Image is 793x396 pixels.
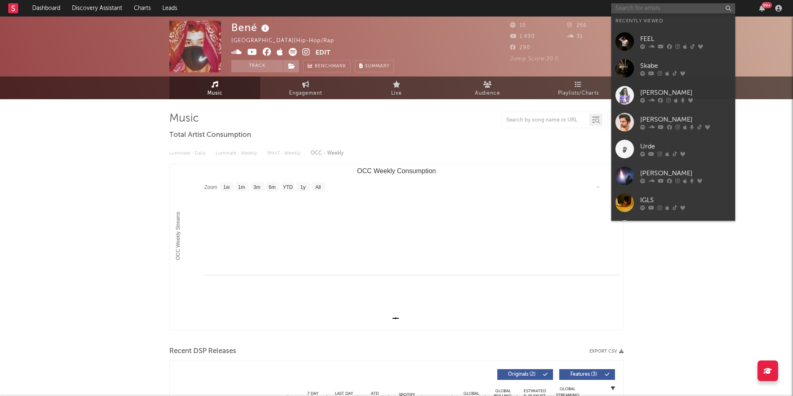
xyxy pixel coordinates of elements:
button: Track [231,60,283,72]
svg: OCC Weekly Consumption [170,164,623,329]
a: IGLS [611,189,735,216]
div: [PERSON_NAME] [640,115,731,124]
a: Engagement [260,76,351,99]
span: Jump Score: 20.0 [510,56,559,62]
span: Benchmark [315,62,346,72]
span: Music [207,88,223,98]
span: Playlists/Charts [558,88,599,98]
button: Edit [316,48,330,58]
span: Recent DSP Releases [169,346,236,356]
div: Bené [231,21,271,34]
text: Zoom [204,184,217,190]
a: Audience [442,76,533,99]
span: Live [391,88,402,98]
a: [PERSON_NAME] [611,162,735,189]
span: Total Artist Consumption [169,130,251,140]
div: Urde [640,141,731,151]
span: 15 [510,23,526,28]
text: 1w [223,184,230,190]
text: 6m [269,184,276,190]
text: All [315,184,321,190]
a: Playlists/Charts [533,76,624,99]
button: Export CSV [589,349,624,354]
text: 3m [254,184,261,190]
span: Summary [365,64,389,69]
span: 1 490 [510,34,535,39]
text: 1m [238,184,245,190]
span: 290 [510,45,530,50]
div: Skabe [640,61,731,71]
a: FEEL [611,28,735,55]
div: FEEL [640,34,731,44]
button: Originals(2) [497,369,553,380]
a: Urde [611,136,735,162]
span: Features ( 3 ) [565,372,603,377]
div: IGLS [640,195,731,205]
text: OCC Weekly Streams [175,212,181,260]
a: Skabe [611,55,735,82]
div: 99 + [762,2,772,8]
a: Benchmark [303,60,351,72]
input: Search by song name or URL [502,117,589,124]
a: [PERSON_NAME] [611,216,735,243]
text: OCC Weekly Consumption [357,167,436,174]
input: Search for artists [611,3,735,14]
div: [GEOGRAPHIC_DATA] | Hip-Hop/Rap [231,36,344,46]
a: Live [351,76,442,99]
button: Summary [355,60,394,72]
a: [PERSON_NAME] [611,109,735,136]
div: [PERSON_NAME] [640,168,731,178]
text: → [595,184,600,190]
button: 99+ [759,5,765,12]
button: Features(3) [559,369,615,380]
div: Recently Viewed [615,16,731,26]
span: 256 [567,23,587,28]
span: 31 [567,34,583,39]
span: Audience [475,88,500,98]
text: 1y [300,184,306,190]
a: Music [169,76,260,99]
span: Originals ( 2 ) [503,372,541,377]
text: YTD [283,184,293,190]
div: [PERSON_NAME] [640,88,731,98]
a: [PERSON_NAME] [611,82,735,109]
span: Engagement [289,88,322,98]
